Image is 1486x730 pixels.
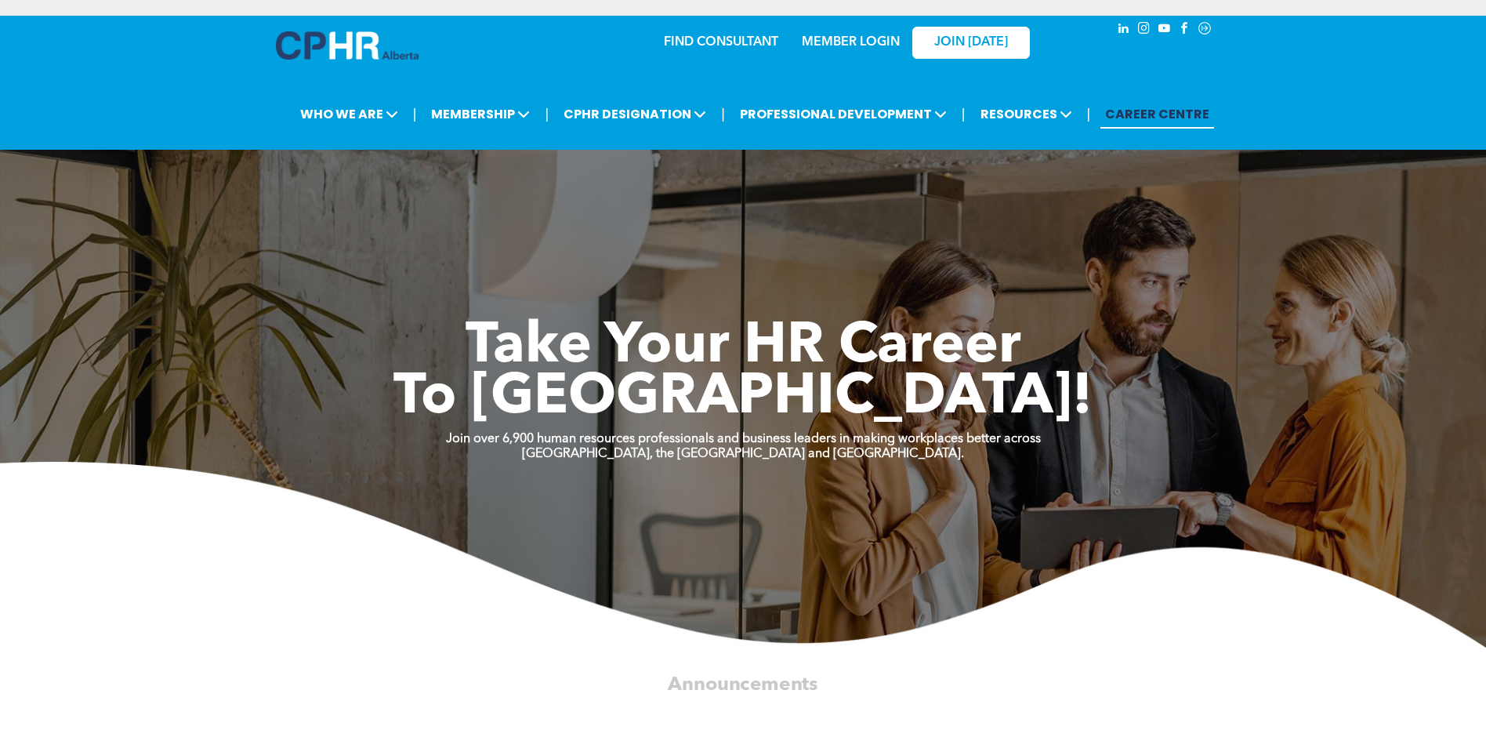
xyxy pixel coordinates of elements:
strong: [GEOGRAPHIC_DATA], the [GEOGRAPHIC_DATA] and [GEOGRAPHIC_DATA]. [522,448,964,460]
span: MEMBERSHIP [426,100,535,129]
li: | [721,98,725,130]
a: CAREER CENTRE [1100,100,1214,129]
li: | [545,98,549,130]
span: JOIN [DATE] [934,35,1008,50]
a: Social network [1196,20,1213,41]
a: JOIN [DATE] [912,27,1030,59]
span: Announcements [668,674,817,693]
span: RESOURCES [976,100,1077,129]
span: Take Your HR Career [466,319,1021,376]
strong: Join over 6,900 human resources professionals and business leaders in making workplaces better ac... [446,433,1041,445]
a: youtube [1155,20,1172,41]
span: To [GEOGRAPHIC_DATA]! [393,370,1093,427]
li: | [413,98,417,130]
a: instagram [1135,20,1152,41]
span: PROFESSIONAL DEVELOPMENT [735,100,951,129]
a: FIND CONSULTANT [664,36,778,49]
a: linkedin [1114,20,1132,41]
span: WHO WE ARE [295,100,403,129]
a: facebook [1176,20,1193,41]
img: A blue and white logo for cp alberta [276,31,419,60]
li: | [1087,98,1091,130]
a: MEMBER LOGIN [802,36,900,49]
span: CPHR DESIGNATION [559,100,711,129]
li: | [962,98,966,130]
